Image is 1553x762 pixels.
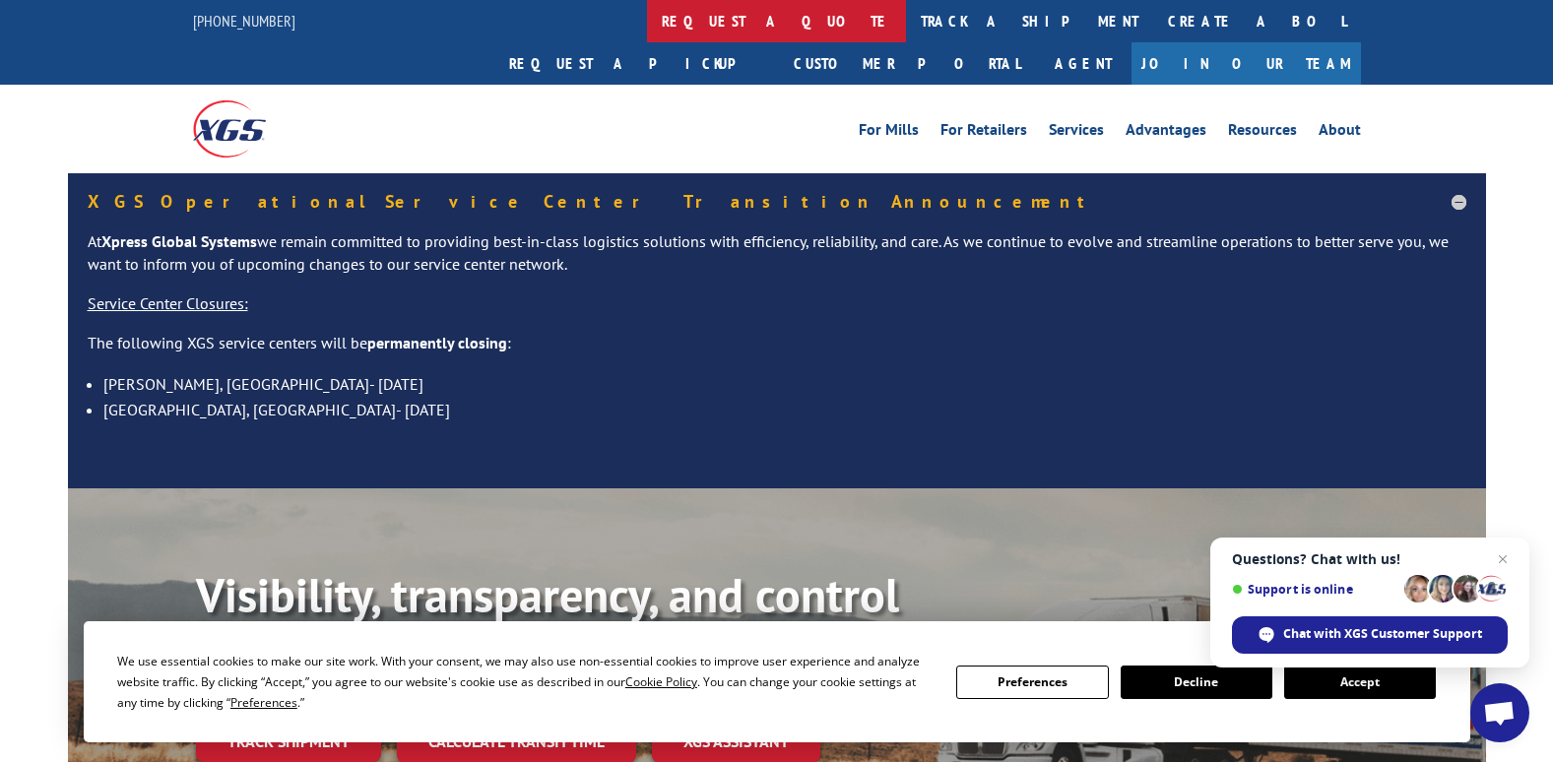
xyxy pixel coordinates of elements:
span: Chat with XGS Customer Support [1232,616,1508,654]
a: Request a pickup [494,42,779,85]
li: [PERSON_NAME], [GEOGRAPHIC_DATA]- [DATE] [103,371,1466,397]
button: Accept [1284,666,1436,699]
p: At we remain committed to providing best-in-class logistics solutions with efficiency, reliabilit... [88,230,1466,293]
b: Visibility, transparency, and control for your entire supply chain. [196,564,899,682]
a: Agent [1035,42,1132,85]
h5: XGS Operational Service Center Transition Announcement [88,193,1466,211]
span: Chat with XGS Customer Support [1283,625,1482,643]
strong: permanently closing [367,333,507,352]
a: [PHONE_NUMBER] [193,11,295,31]
a: Customer Portal [779,42,1035,85]
a: Open chat [1470,683,1529,742]
button: Preferences [956,666,1108,699]
span: Cookie Policy [625,673,697,690]
button: Decline [1121,666,1272,699]
a: Advantages [1126,122,1206,144]
a: Resources [1228,122,1297,144]
span: Preferences [230,694,297,711]
li: [GEOGRAPHIC_DATA], [GEOGRAPHIC_DATA]- [DATE] [103,397,1466,422]
span: Support is online [1232,582,1397,597]
a: Services [1049,122,1104,144]
div: We use essential cookies to make our site work. With your consent, we may also use non-essential ... [117,651,933,713]
div: Cookie Consent Prompt [84,621,1470,742]
u: Service Center Closures: [88,293,248,313]
strong: Xpress Global Systems [101,231,257,251]
a: Join Our Team [1132,42,1361,85]
a: About [1319,122,1361,144]
p: The following XGS service centers will be : [88,332,1466,371]
a: For Mills [859,122,919,144]
span: Questions? Chat with us! [1232,551,1508,567]
a: For Retailers [940,122,1027,144]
